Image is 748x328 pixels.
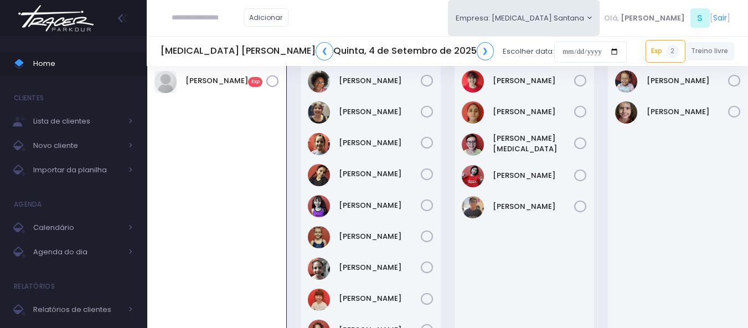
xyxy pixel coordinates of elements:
h4: Relatórios [14,275,55,298]
img: Anna Júlia Roque Silva [462,101,484,124]
a: [PERSON_NAME] [493,75,575,86]
span: [PERSON_NAME] [621,13,685,24]
span: S [690,8,710,28]
span: Home [33,57,133,71]
img: Lorena Alexsandra Souza [308,195,330,217]
img: Manuela Figueiredo [154,71,177,93]
img: Mariana Garzuzi Palma [308,258,330,280]
img: João Vitor Fontan Nicoleti [462,134,484,156]
span: Agenda do dia [33,245,122,259]
a: [PERSON_NAME] [339,200,421,211]
span: Olá, [604,13,619,24]
img: Lorena mie sato ayres [462,165,484,187]
h4: Clientes [14,87,44,109]
a: [PERSON_NAME] [339,168,421,180]
a: [PERSON_NAME] [647,106,729,117]
img: Manuela Andrade Bertolla [308,226,330,248]
img: Anna Helena Roque Silva [462,70,484,93]
a: [PERSON_NAME] [493,201,575,212]
div: Escolher data: [161,39,627,64]
img: Malu Souza de Carvalho [615,70,637,93]
span: Lista de clientes [33,114,122,129]
h4: Agenda [14,193,42,216]
span: Importar da planilha [33,163,122,177]
a: [PERSON_NAME][MEDICAL_DATA] [493,133,575,155]
span: Novo cliente [33,139,122,153]
a: [PERSON_NAME] [339,293,421,304]
span: 2 [666,45,679,58]
a: ❮ [316,42,333,60]
a: [PERSON_NAME] [339,231,421,242]
a: [PERSON_NAME] [647,75,729,86]
img: Giulia Coelho Mariano [308,70,330,93]
a: [PERSON_NAME] [339,75,421,86]
a: ❯ [477,42,494,60]
img: Lucas figueiredo guedes [462,196,484,218]
img: Heloisa Frederico Mota [308,101,330,124]
a: Adicionar [244,8,289,27]
a: [PERSON_NAME] [339,106,421,117]
a: [PERSON_NAME] [493,106,575,117]
img: Livia Baião Gomes [308,164,330,186]
span: Relatórios de clientes [33,303,122,317]
a: [PERSON_NAME] [339,262,421,273]
h5: [MEDICAL_DATA] [PERSON_NAME] Quinta, 4 de Setembro de 2025 [161,42,494,60]
a: Sair [713,12,727,24]
div: [ ] [600,6,734,30]
a: Exp2 [646,40,685,62]
img: Lara Prado Pfefer [308,133,330,155]
span: Calendário [33,221,122,235]
a: Treino livre [685,42,735,60]
img: Maria Helena Coelho Mariano [615,101,637,124]
a: [PERSON_NAME] [339,137,421,148]
a: [PERSON_NAME]Exp [185,75,266,86]
img: Mariana Namie Takatsuki Momesso [308,289,330,311]
a: [PERSON_NAME] [493,170,575,181]
span: Exp [248,77,262,87]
